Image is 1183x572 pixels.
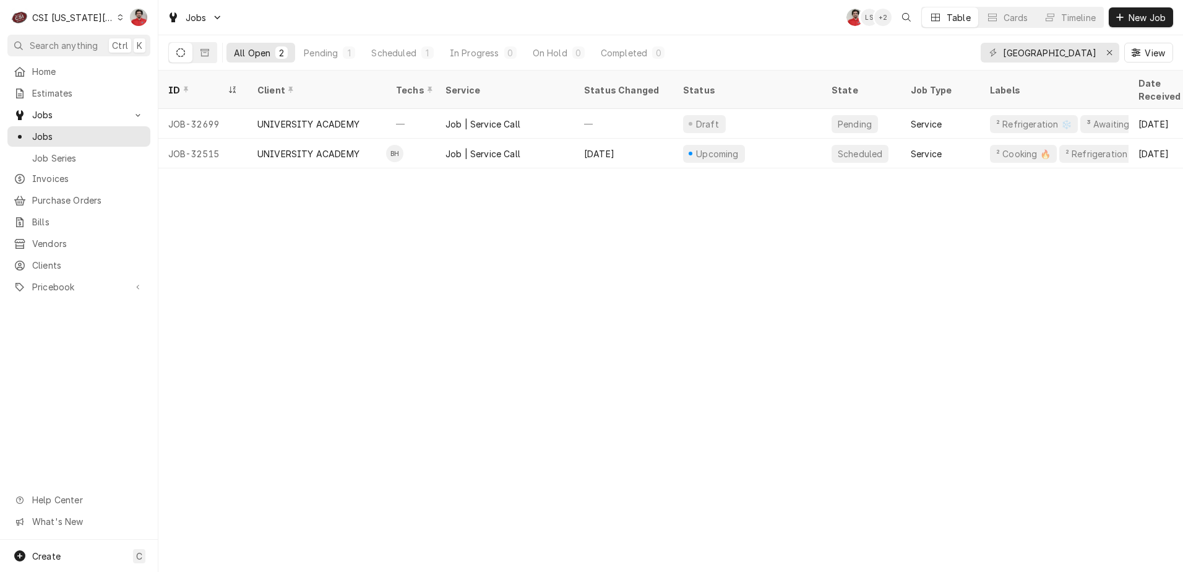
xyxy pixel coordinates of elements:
div: Job | Service Call [445,118,520,131]
span: Create [32,551,61,561]
div: Table [947,11,971,24]
button: New Job [1109,7,1173,27]
a: Estimates [7,83,150,103]
div: BH [386,145,403,162]
span: Pricebook [32,280,126,293]
input: Keyword search [1003,43,1096,63]
span: Invoices [32,172,144,185]
div: State [832,84,891,97]
div: C [11,9,28,26]
div: + 2 [874,9,892,26]
div: CSI [US_STATE][GEOGRAPHIC_DATA] [32,11,114,24]
div: Nicholas Faubert's Avatar [846,9,864,26]
div: Brian Hawkins's Avatar [386,145,403,162]
div: 1 [424,46,431,59]
span: Jobs [32,108,126,121]
div: Client [257,84,374,97]
div: JOB-32699 [158,109,247,139]
a: Vendors [7,233,150,254]
span: Vendors [32,237,144,250]
div: ID [168,84,225,97]
div: NF [846,9,864,26]
div: 0 [507,46,514,59]
div: Status Changed [584,84,663,97]
span: Job Series [32,152,144,165]
div: Cards [1004,11,1028,24]
div: UNIVERSITY ACADEMY [257,147,359,160]
div: ² Refrigeration ❄️ [995,118,1073,131]
a: Jobs [7,126,150,147]
div: Upcoming [695,147,741,160]
div: Nicholas Faubert's Avatar [130,9,147,26]
span: Purchase Orders [32,194,144,207]
div: Completed [601,46,647,59]
span: Home [32,65,144,78]
button: Search anythingCtrlK [7,35,150,56]
div: Draft [694,118,721,131]
span: Bills [32,215,144,228]
div: In Progress [450,46,499,59]
span: Ctrl [112,39,128,52]
button: Erase input [1099,43,1119,63]
span: Search anything [30,39,98,52]
div: UNIVERSITY ACADEMY [257,118,359,131]
div: Scheduled [371,46,416,59]
button: View [1124,43,1173,63]
div: NF [130,9,147,26]
div: Pending [837,118,873,131]
div: Service [911,147,942,160]
div: All Open [234,46,270,59]
div: Labels [990,84,1119,97]
div: JOB-32515 [158,139,247,168]
a: Go to What's New [7,511,150,532]
a: Clients [7,255,150,275]
a: Home [7,61,150,82]
button: Open search [897,7,916,27]
div: ³ Awaiting Parts 🚚 [1085,118,1169,131]
div: Service [911,118,942,131]
a: Go to Jobs [7,105,150,125]
div: — [574,109,673,139]
div: [DATE] [574,139,673,168]
div: Pending [304,46,338,59]
div: Job | Service Call [445,147,520,160]
div: On Hold [533,46,567,59]
div: Lindy Springer's Avatar [861,9,878,26]
div: LS [861,9,878,26]
div: — [386,109,436,139]
a: Bills [7,212,150,232]
div: Scheduled [837,147,884,160]
span: Clients [32,259,144,272]
a: Go to Help Center [7,490,150,510]
a: Purchase Orders [7,190,150,210]
div: Techs [396,84,434,97]
span: Jobs [32,130,144,143]
div: CSI Kansas City's Avatar [11,9,28,26]
div: Timeline [1061,11,1096,24]
span: K [137,39,142,52]
div: ² Cooking 🔥 [995,147,1052,160]
span: C [136,550,142,563]
span: Help Center [32,493,143,506]
div: 2 [278,46,285,59]
div: 1 [345,46,353,59]
div: Service [445,84,562,97]
span: What's New [32,515,143,528]
a: Job Series [7,148,150,168]
div: Job Type [911,84,970,97]
span: New Job [1126,11,1168,24]
a: Go to Jobs [162,7,228,28]
span: Estimates [32,87,144,100]
div: 0 [655,46,662,59]
div: 0 [575,46,582,59]
a: Invoices [7,168,150,189]
div: Status [683,84,809,97]
a: Go to Pricebook [7,277,150,297]
span: Jobs [186,11,207,24]
span: View [1142,46,1168,59]
div: ² Refrigeration ❄️ [1064,147,1142,160]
